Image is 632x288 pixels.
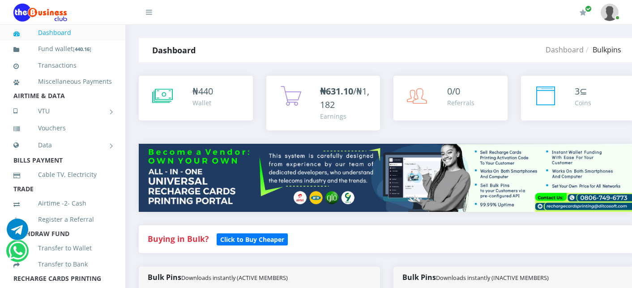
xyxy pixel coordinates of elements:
div: Referrals [447,98,474,107]
a: Chat for support [7,225,28,240]
div: Wallet [192,98,213,107]
li: Bulkpins [584,44,621,55]
strong: Bulk Pins [402,272,549,282]
a: Register a Referral [13,209,112,230]
span: Renew/Upgrade Subscription [585,5,592,12]
small: Downloads instantly (ACTIVE MEMBERS) [181,274,288,282]
img: User [601,4,619,21]
a: ₦631.10/₦1,182 Earnings [266,76,380,130]
a: Dashboard [13,22,112,43]
img: Logo [13,4,67,21]
a: Data [13,134,112,156]
b: Click to Buy Cheaper [220,235,284,244]
a: Dashboard [546,45,584,55]
strong: Bulk Pins [148,272,288,282]
i: Renew/Upgrade Subscription [580,9,586,16]
a: ₦440 Wallet [139,76,253,120]
a: 0/0 Referrals [393,76,508,120]
a: Miscellaneous Payments [13,71,112,92]
a: Airtime -2- Cash [13,193,112,214]
b: 440.16 [75,46,90,52]
small: Downloads instantly (INACTIVE MEMBERS) [436,274,549,282]
a: Cable TV, Electricity [13,164,112,185]
a: Transactions [13,55,112,76]
div: ⊆ [575,85,591,98]
span: 440 [198,85,213,97]
a: Vouchers [13,118,112,138]
div: Earnings [320,112,372,121]
span: 0/0 [447,85,460,97]
div: ₦ [192,85,213,98]
a: Chat for support [9,247,27,262]
small: [ ] [73,46,91,52]
span: /₦1,182 [320,85,369,111]
div: Coins [575,98,591,107]
a: Fund wallet[440.16] [13,39,112,60]
span: 3 [575,85,580,97]
a: Transfer to Wallet [13,238,112,258]
strong: Dashboard [152,45,196,56]
a: VTU [13,100,112,122]
a: Click to Buy Cheaper [217,233,288,244]
a: Transfer to Bank [13,254,112,275]
strong: Buying in Bulk? [148,233,209,244]
b: ₦631.10 [320,85,353,97]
